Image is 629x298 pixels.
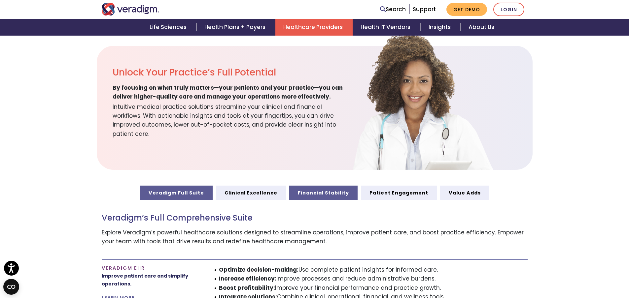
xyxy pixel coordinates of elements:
[413,5,436,13] a: Support
[502,251,621,290] iframe: Drift Chat Widget
[102,272,201,287] p: Improve patient care and simplify operations.
[440,186,489,200] a: Value Adds
[140,186,213,200] a: Veradigm Full Suite
[339,33,504,170] img: solution-provider-potential.png
[289,186,358,200] a: Financial Stability
[102,265,201,271] h4: Veradigm EHR
[219,265,528,274] li: Use complete patient insights for informed care.
[275,19,353,36] a: Healthcare Providers
[113,101,351,138] span: Intuitive medical practice solutions streamline your clinical and financial workflows. With actio...
[102,213,528,223] h3: Veradigm’s Full Comprehensive Suite
[493,3,524,16] a: Login
[421,19,461,36] a: Insights
[446,3,487,16] a: Get Demo
[196,19,275,36] a: Health Plans + Payers
[461,19,502,36] a: About Us
[361,186,437,200] a: Patient Engagement
[102,228,528,246] p: Explore Veradigm’s powerful healthcare solutions designed to streamline operations, improve patie...
[113,67,351,78] h2: Unlock Your Practice’s Full Potential
[219,274,528,283] li: Improve processes and reduce administrative burdens.
[353,19,420,36] a: Health IT Vendors
[219,284,275,292] strong: Boost profitability:
[219,275,276,283] strong: Increase efficiency:
[102,3,159,15] img: Veradigm logo
[142,19,196,36] a: Life Sciences
[216,186,286,200] a: Clinical Excellence
[3,279,19,295] button: Open CMP widget
[380,5,406,14] a: Search
[219,283,528,292] li: Improve your financial performance and practice growth.
[113,83,351,101] span: By focusing on what truly matters—your patients and your practice—you can deliver higher-quality ...
[219,266,298,274] strong: Optimize decision-making:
